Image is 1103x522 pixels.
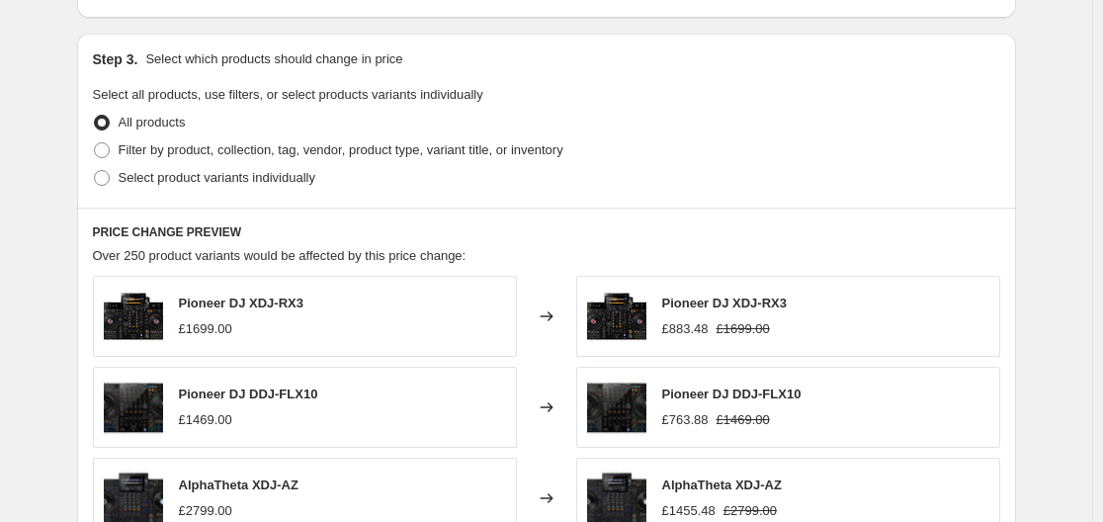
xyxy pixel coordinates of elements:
[119,115,186,130] span: All products
[179,478,298,492] span: AlphaTheta XDJ-AZ
[179,296,303,310] span: Pioneer DJ XDJ-RX3
[119,170,315,185] span: Select product variants individually
[717,319,770,339] strike: £1699.00
[93,248,467,263] span: Over 250 product variants would be affected by this price change:
[179,387,318,401] span: Pioneer DJ DDJ-FLX10
[662,319,709,339] div: £883.48
[93,224,1000,240] h6: PRICE CHANGE PREVIEW
[587,287,646,346] img: XDJ-RX3-TOP_dc5adf70-92b8-419f-96a7-5a6efebe7914_80x.jpg
[93,49,138,69] h2: Step 3.
[662,478,782,492] span: AlphaTheta XDJ-AZ
[104,287,163,346] img: XDJ-RX3-TOP_dc5adf70-92b8-419f-96a7-5a6efebe7914_80x.jpg
[93,87,483,102] span: Select all products, use filters, or select products variants individually
[662,387,802,401] span: Pioneer DJ DDJ-FLX10
[179,319,232,339] div: £1699.00
[723,501,777,521] strike: £2799.00
[104,378,163,437] img: PioneerDJFLX10_top_80x.jpg
[587,378,646,437] img: PioneerDJFLX10_top_80x.jpg
[179,410,232,430] div: £1469.00
[179,501,232,521] div: £2799.00
[662,410,709,430] div: £763.88
[717,410,770,430] strike: £1469.00
[662,296,787,310] span: Pioneer DJ XDJ-RX3
[662,501,716,521] div: £1455.48
[119,142,563,157] span: Filter by product, collection, tag, vendor, product type, variant title, or inventory
[145,49,402,69] p: Select which products should change in price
